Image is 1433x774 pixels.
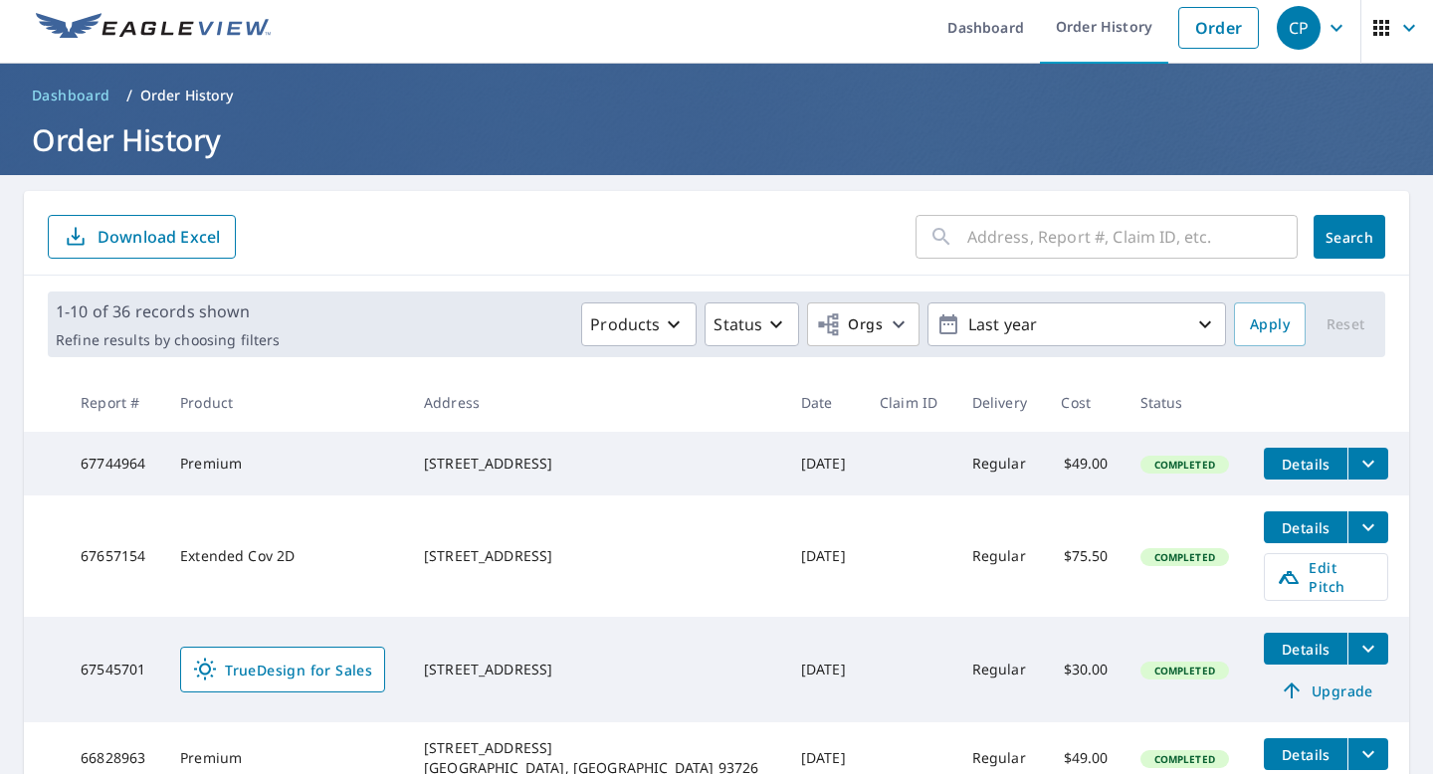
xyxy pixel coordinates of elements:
th: Product [164,373,408,432]
a: Upgrade [1264,675,1388,706]
a: Dashboard [24,80,118,111]
button: filesDropdownBtn-67545701 [1347,633,1388,665]
li: / [126,84,132,107]
td: [DATE] [785,432,864,495]
td: $75.50 [1045,495,1124,617]
p: Download Excel [98,226,220,248]
p: Refine results by choosing filters [56,331,280,349]
button: Download Excel [48,215,236,259]
div: CP [1277,6,1321,50]
div: [STREET_ADDRESS] [424,454,769,474]
td: 67545701 [65,617,164,722]
span: Dashboard [32,86,110,105]
span: Completed [1142,752,1227,766]
td: [DATE] [785,495,864,617]
p: Last year [960,307,1193,342]
td: Regular [956,617,1046,722]
td: Regular [956,432,1046,495]
span: Completed [1142,458,1227,472]
td: Premium [164,432,408,495]
td: Extended Cov 2D [164,495,408,617]
span: Details [1276,745,1335,764]
td: $49.00 [1045,432,1124,495]
td: 67657154 [65,495,164,617]
td: 67744964 [65,432,164,495]
th: Address [408,373,785,432]
button: detailsBtn-67744964 [1264,448,1347,480]
span: Completed [1142,550,1227,564]
button: filesDropdownBtn-66828963 [1347,738,1388,770]
div: [STREET_ADDRESS] [424,660,769,679]
td: Regular [956,495,1046,617]
a: Edit Pitch [1264,553,1388,601]
a: Order [1178,7,1259,49]
p: Status [714,312,762,336]
button: Search [1314,215,1385,259]
button: Apply [1234,302,1306,346]
span: Details [1276,640,1335,659]
a: TrueDesign for Sales [180,647,385,692]
button: detailsBtn-67545701 [1264,633,1347,665]
button: detailsBtn-66828963 [1264,738,1347,770]
span: Search [1330,228,1369,247]
h1: Order History [24,119,1409,160]
button: detailsBtn-67657154 [1264,511,1347,543]
p: Products [590,312,660,336]
th: Status [1125,373,1249,432]
span: Upgrade [1276,678,1376,702]
th: Report # [65,373,164,432]
button: Status [705,302,799,346]
td: [DATE] [785,617,864,722]
button: Last year [927,302,1226,346]
span: TrueDesign for Sales [193,658,372,681]
input: Address, Report #, Claim ID, etc. [967,209,1298,265]
th: Cost [1045,373,1124,432]
td: $30.00 [1045,617,1124,722]
th: Date [785,373,864,432]
button: filesDropdownBtn-67744964 [1347,448,1388,480]
button: Products [581,302,697,346]
span: Completed [1142,664,1227,677]
button: Orgs [807,302,920,346]
div: [STREET_ADDRESS] [424,546,769,566]
th: Claim ID [864,373,956,432]
span: Edit Pitch [1277,558,1375,596]
p: 1-10 of 36 records shown [56,299,280,323]
span: Details [1276,518,1335,537]
img: EV Logo [36,13,271,43]
span: Details [1276,455,1335,474]
th: Delivery [956,373,1046,432]
p: Order History [140,86,234,105]
span: Orgs [816,312,883,337]
nav: breadcrumb [24,80,1409,111]
button: filesDropdownBtn-67657154 [1347,511,1388,543]
span: Apply [1250,312,1290,337]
